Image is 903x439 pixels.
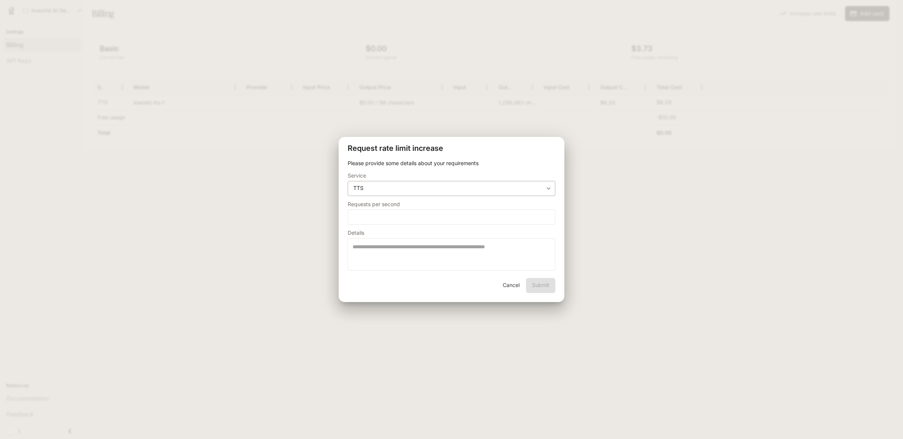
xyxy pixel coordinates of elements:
button: Cancel [499,278,523,293]
div: TTS [348,184,555,192]
p: Requests per second [348,202,400,207]
p: Details [348,230,364,235]
p: Please provide some details about your requirements [348,159,555,167]
h2: Request rate limit increase [339,137,564,159]
p: Service [348,173,366,178]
